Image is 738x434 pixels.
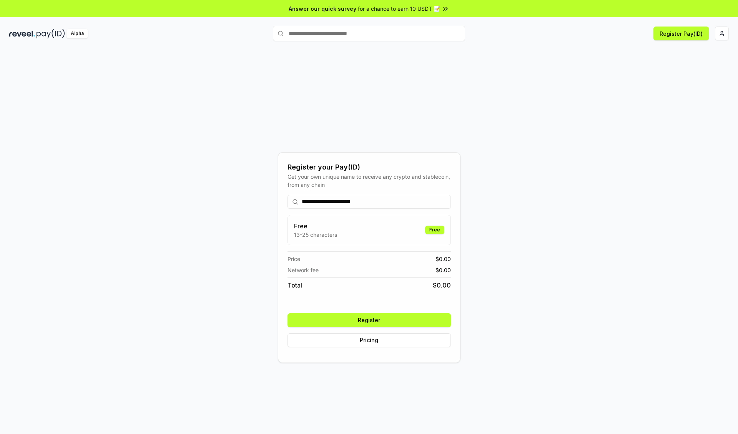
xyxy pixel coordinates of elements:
[435,266,451,274] span: $ 0.00
[37,29,65,38] img: pay_id
[288,173,451,189] div: Get your own unique name to receive any crypto and stablecoin, from any chain
[294,221,337,231] h3: Free
[288,281,302,290] span: Total
[435,255,451,263] span: $ 0.00
[288,162,451,173] div: Register your Pay(ID)
[294,231,337,239] p: 13-25 characters
[289,5,356,13] span: Answer our quick survey
[288,266,319,274] span: Network fee
[288,313,451,327] button: Register
[288,255,300,263] span: Price
[653,27,709,40] button: Register Pay(ID)
[9,29,35,38] img: reveel_dark
[358,5,440,13] span: for a chance to earn 10 USDT 📝
[433,281,451,290] span: $ 0.00
[66,29,88,38] div: Alpha
[425,226,444,234] div: Free
[288,333,451,347] button: Pricing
